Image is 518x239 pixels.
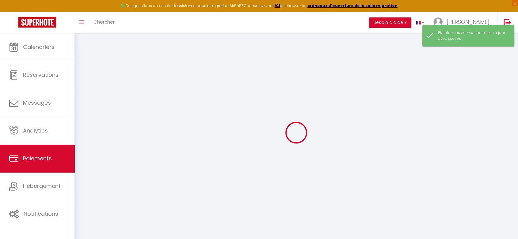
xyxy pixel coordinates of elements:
[429,12,497,33] a: ... [PERSON_NAME]
[307,3,398,8] a: créneaux d'ouverture de la salle migration
[23,127,48,134] span: Analytics
[23,155,52,162] span: Paiements
[438,30,508,42] div: Plateformes de location mises à jour avec succès
[447,18,489,26] span: [PERSON_NAME]
[504,19,511,26] img: logout
[24,210,58,218] span: Notifications
[23,71,59,79] span: Réservations
[369,17,411,28] button: Besoin d'aide ?
[5,2,23,21] button: Ouvrir le widget de chat LiveChat
[23,43,55,51] span: Calendriers
[93,19,115,25] span: Chercher
[275,3,280,8] a: ICI
[23,182,61,190] span: Hébergement
[433,17,443,27] img: ...
[89,12,119,33] a: Chercher
[18,17,56,28] img: Super Booking
[23,99,51,106] span: Messages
